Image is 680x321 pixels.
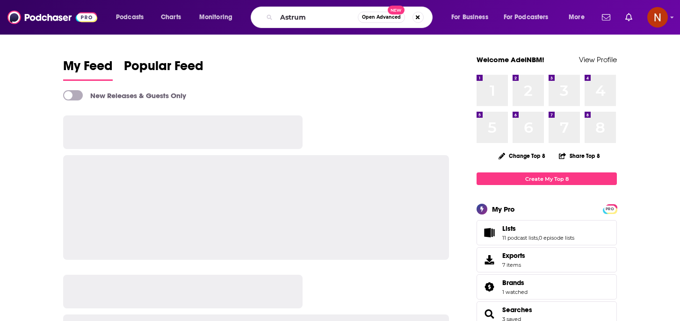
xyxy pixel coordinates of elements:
[260,7,441,28] div: Search podcasts, credits, & more...
[63,90,186,100] a: New Releases & Guests Only
[539,235,574,241] a: 0 episode lists
[477,220,617,245] span: Lists
[498,10,562,25] button: open menu
[388,6,405,14] span: New
[502,251,525,260] span: Exports
[502,235,538,241] a: 11 podcast lists
[276,10,358,25] input: Search podcasts, credits, & more...
[480,226,499,239] a: Lists
[362,15,401,20] span: Open Advanced
[63,58,113,81] a: My Feed
[598,9,614,25] a: Show notifications dropdown
[504,11,549,24] span: For Podcasters
[477,274,617,300] span: Brands
[558,147,600,165] button: Share Top 8
[63,58,113,79] span: My Feed
[493,150,551,162] button: Change Top 8
[199,11,232,24] span: Monitoring
[193,10,245,25] button: open menu
[622,9,636,25] a: Show notifications dropdown
[480,307,499,321] a: Searches
[124,58,203,81] a: Popular Feed
[502,262,525,268] span: 7 items
[647,7,668,28] span: Logged in as AdelNBM
[502,224,516,233] span: Lists
[445,10,500,25] button: open menu
[647,7,668,28] button: Show profile menu
[477,247,617,272] a: Exports
[155,10,187,25] a: Charts
[492,205,515,214] div: My Pro
[604,206,615,213] span: PRO
[502,289,528,295] a: 1 watched
[502,306,532,314] a: Searches
[451,11,488,24] span: For Business
[579,55,617,64] a: View Profile
[124,58,203,79] span: Popular Feed
[480,253,499,266] span: Exports
[502,278,528,287] a: Brands
[477,172,617,185] a: Create My Top 8
[502,224,574,233] a: Lists
[480,280,499,293] a: Brands
[562,10,596,25] button: open menu
[116,11,144,24] span: Podcasts
[604,205,615,212] a: PRO
[647,7,668,28] img: User Profile
[502,278,524,287] span: Brands
[109,10,156,25] button: open menu
[569,11,585,24] span: More
[7,8,97,26] img: Podchaser - Follow, Share and Rate Podcasts
[161,11,181,24] span: Charts
[358,12,405,23] button: Open AdvancedNew
[477,55,544,64] a: Welcome AdelNBM!
[538,235,539,241] span: ,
